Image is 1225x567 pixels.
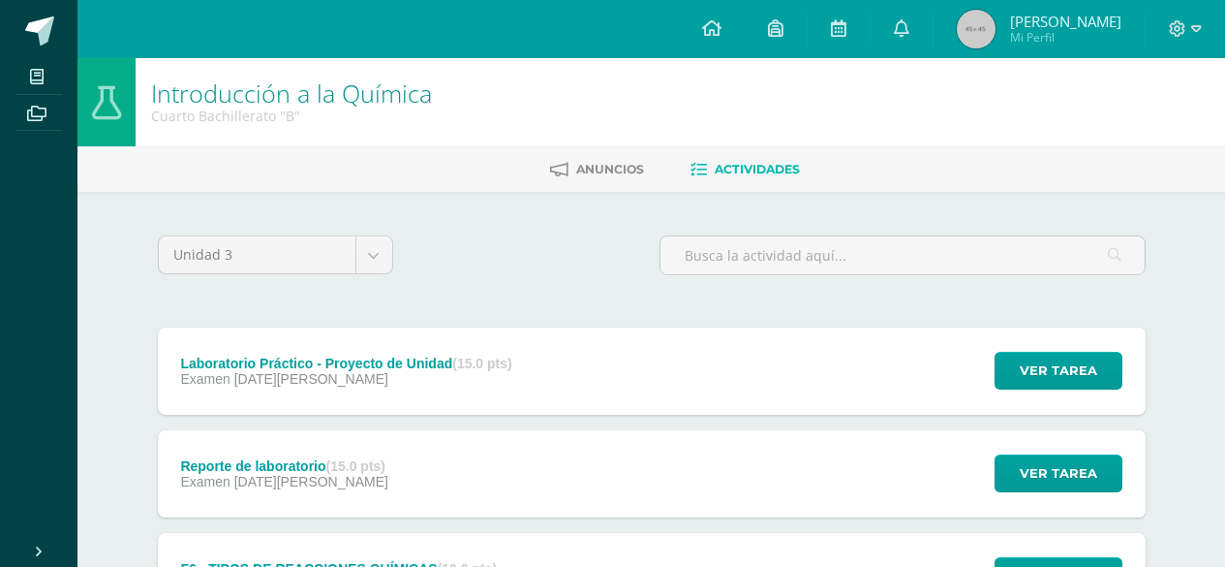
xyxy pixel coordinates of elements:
span: Examen [180,371,230,387]
span: [DATE][PERSON_NAME] [234,474,388,489]
strong: (15.0 pts) [326,458,385,474]
img: 45x45 [957,10,995,48]
span: Actividades [715,162,800,176]
div: Cuarto Bachillerato 'B' [151,107,432,125]
a: Actividades [690,154,800,185]
input: Busca la actividad aquí... [660,236,1145,274]
div: Laboratorio Práctico - Proyecto de Unidad [180,356,511,371]
span: Ver tarea [1020,353,1097,389]
h1: Introducción a la Química [151,79,432,107]
span: Examen [180,474,230,489]
span: Mi Perfil [1010,29,1121,46]
button: Ver tarea [995,352,1122,390]
button: Ver tarea [995,455,1122,492]
div: Reporte de laboratorio [180,458,387,474]
a: Anuncios [550,154,644,185]
span: Ver tarea [1020,456,1097,491]
span: [PERSON_NAME] [1010,12,1121,31]
span: [DATE][PERSON_NAME] [234,371,388,387]
span: Unidad 3 [173,236,341,273]
span: Anuncios [576,162,644,176]
a: Introducción a la Química [151,77,432,110]
strong: (15.0 pts) [452,356,511,371]
a: Unidad 3 [159,236,392,273]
